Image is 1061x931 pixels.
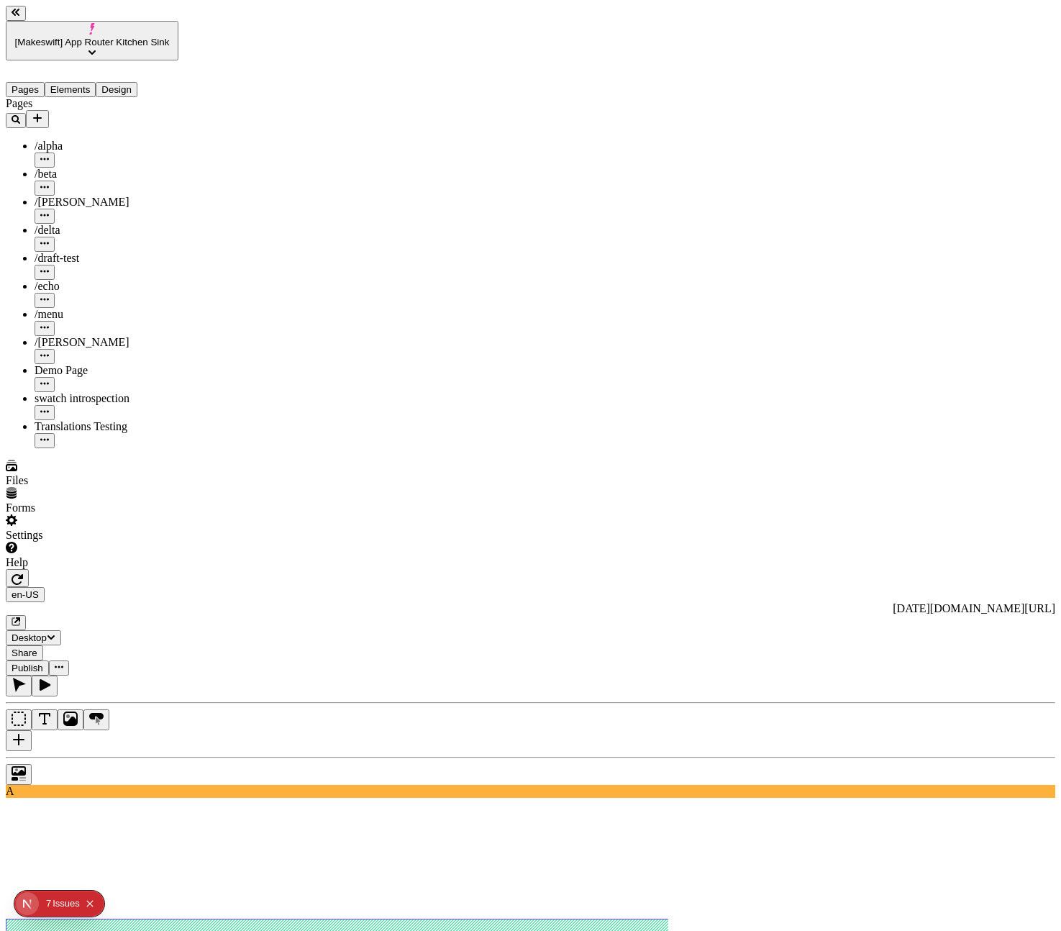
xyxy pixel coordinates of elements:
[6,587,45,602] button: Open locale picker
[32,709,58,730] button: Text
[45,82,96,97] button: Elements
[35,168,178,181] div: /beta
[35,420,178,433] div: Translations Testing
[6,21,178,60] button: [Makeswift] App Router Kitchen Sink
[12,663,43,673] span: Publish
[58,709,83,730] button: Image
[12,648,37,658] span: Share
[15,37,170,47] span: [Makeswift] App Router Kitchen Sink
[12,632,47,643] span: Desktop
[6,474,178,487] div: Files
[6,709,32,730] button: Box
[6,785,1055,798] div: A
[6,501,178,514] div: Forms
[35,224,178,237] div: /delta
[35,252,178,265] div: /draft-test
[35,280,178,293] div: /echo
[35,364,178,377] div: Demo Page
[35,140,178,153] div: /alpha
[6,811,1055,919] iframe: The editor's rendered HTML document
[6,630,61,645] button: Desktop
[35,336,178,349] div: /[PERSON_NAME]
[6,556,178,569] div: Help
[96,82,137,97] button: Design
[6,602,1055,615] div: [URL][DOMAIN_NAME][DATE]
[35,308,178,321] div: /menu
[35,392,178,405] div: swatch introspection
[6,645,43,660] button: Share
[6,660,49,676] button: Publish
[35,196,178,209] div: /[PERSON_NAME]
[26,110,49,128] button: Add new
[12,589,39,600] span: en-US
[83,709,109,730] button: Button
[6,529,178,542] div: Settings
[6,97,178,110] div: Pages
[6,82,45,97] button: Pages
